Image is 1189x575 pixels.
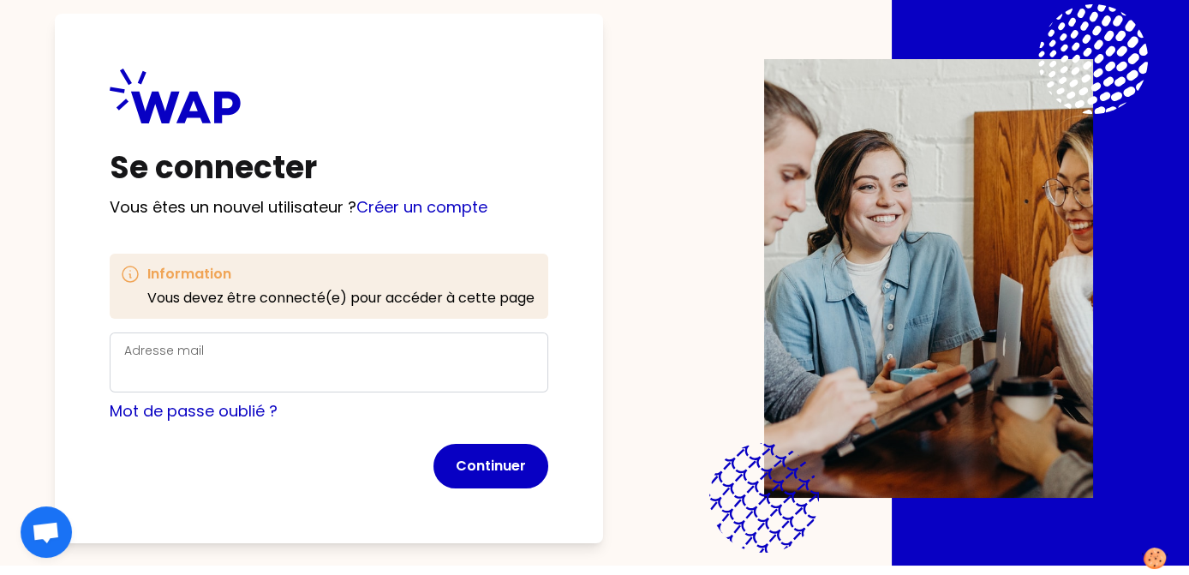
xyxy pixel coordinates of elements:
label: Adresse mail [124,342,204,359]
p: Vous devez être connecté(e) pour accéder à cette page [147,288,535,308]
p: Vous êtes un nouvel utilisateur ? [110,195,548,219]
h3: Information [147,264,535,285]
a: Mot de passe oublié ? [110,400,278,422]
button: Continuer [433,444,548,488]
a: Créer un compte [356,196,487,218]
h1: Se connecter [110,151,548,185]
img: Description [764,59,1093,498]
div: Ouvrir le chat [21,506,72,558]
